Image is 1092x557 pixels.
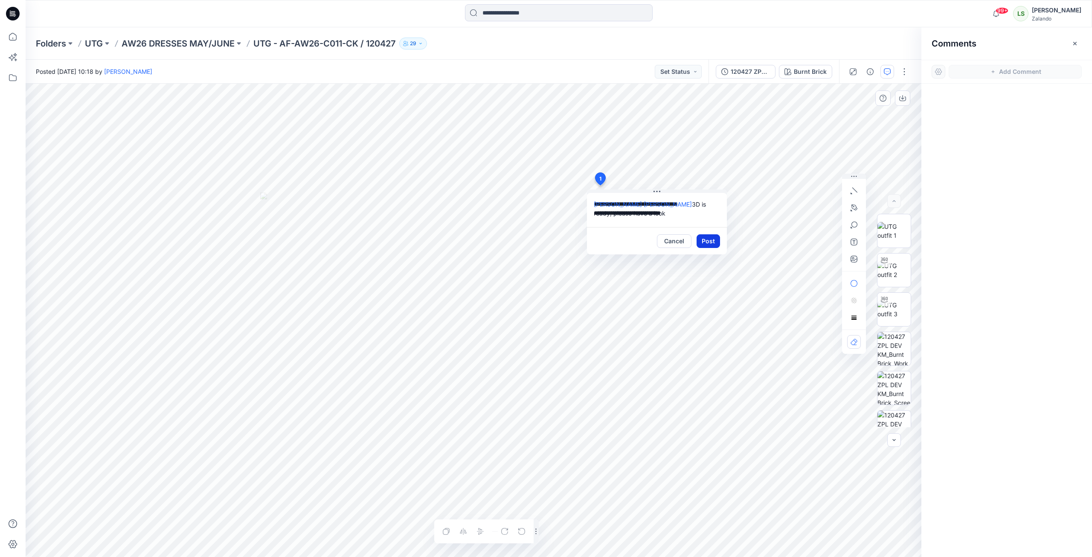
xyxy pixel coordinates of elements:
[877,371,911,405] img: 120427 ZPL DEV KM_Burnt Brick_Screenshot 2025-09-05 103400
[716,65,775,79] button: 120427 ZPL DEV KM
[122,38,235,50] a: AW26 DRESSES MAY/JUNE
[932,38,976,49] h2: Comments
[657,234,691,248] button: Cancel
[410,39,416,48] p: 29
[949,65,1082,79] button: Add Comment
[1032,5,1081,15] div: [PERSON_NAME]
[731,67,770,76] div: 120427 ZPL DEV KM
[1013,6,1028,21] div: LS
[36,38,66,50] a: Folders
[779,65,832,79] button: Burnt Brick
[877,300,911,318] img: UTG outfit 3
[399,38,427,50] button: 29
[877,222,911,240] img: UTG outfit 1
[697,234,720,248] button: Post
[36,67,152,76] span: Posted [DATE] 10:18 by
[863,65,877,79] button: Details
[794,67,827,76] div: Burnt Brick
[877,411,911,444] img: 120427 ZPL DEV KM_Burnt Brick_Screenshot 2025-09-05 101429
[104,68,152,75] a: [PERSON_NAME]
[599,175,601,183] span: 1
[877,332,911,365] img: 120427 ZPL DEV KM_Burnt Brick_Workmanship illustrations - 120427
[253,38,396,50] p: UTG - AF-AW26-C011-CK / 120427
[877,261,911,279] img: UTG outfit 2
[1032,15,1081,22] div: Zalando
[996,7,1008,14] span: 99+
[85,38,103,50] a: UTG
